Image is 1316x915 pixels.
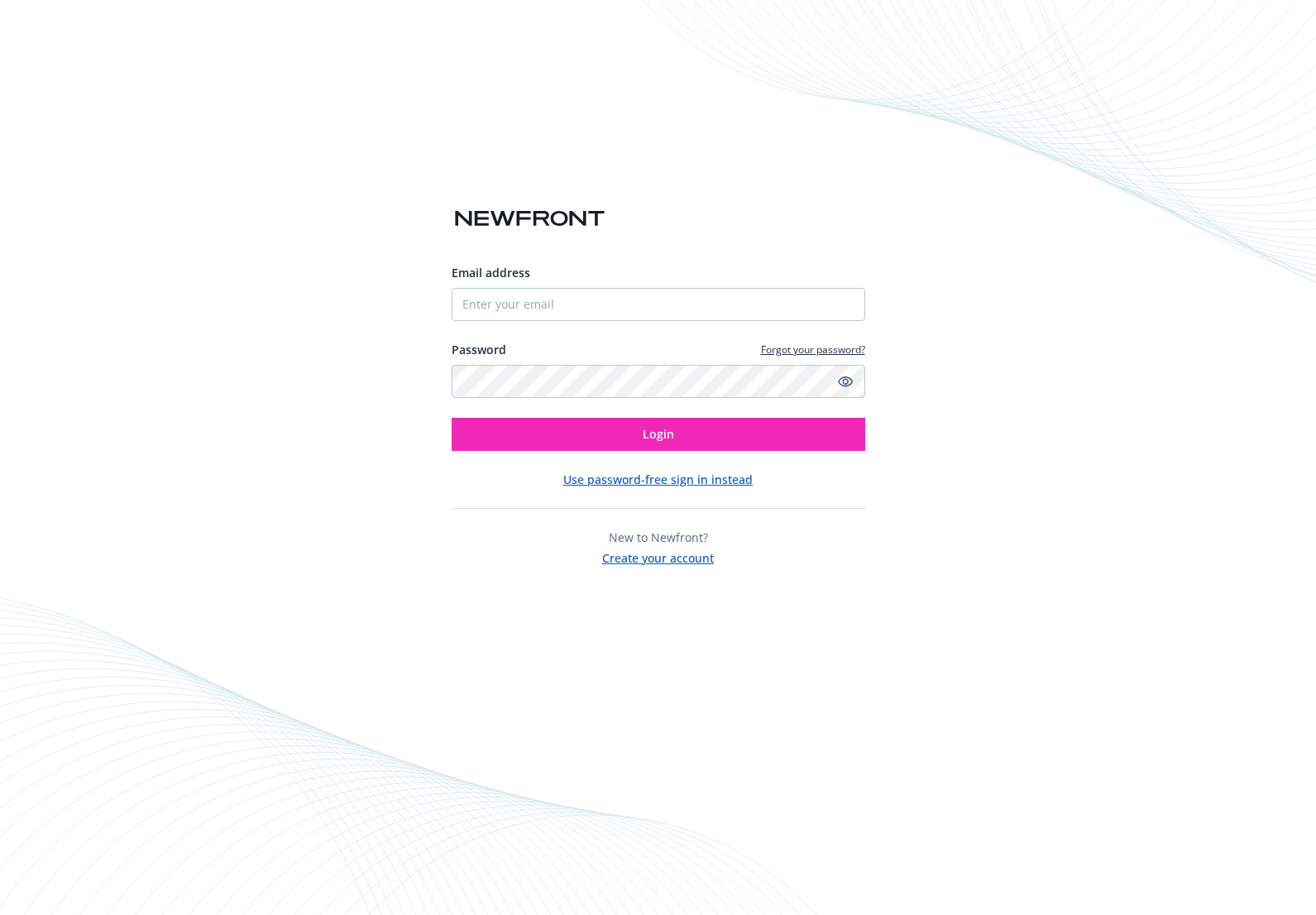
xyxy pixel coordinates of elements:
[835,371,855,391] a: Show password
[643,426,674,442] span: Login
[452,204,608,233] img: Newfront logo
[452,341,506,358] label: Password
[761,343,865,357] a: Forgot your password?
[563,471,753,488] button: Use password-free sign in instead
[452,365,865,398] input: Enter your password
[602,546,714,567] button: Create your account
[452,265,530,280] span: Email address
[452,418,865,451] button: Login
[452,288,865,321] input: Enter your email
[609,529,708,545] span: New to Newfront?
